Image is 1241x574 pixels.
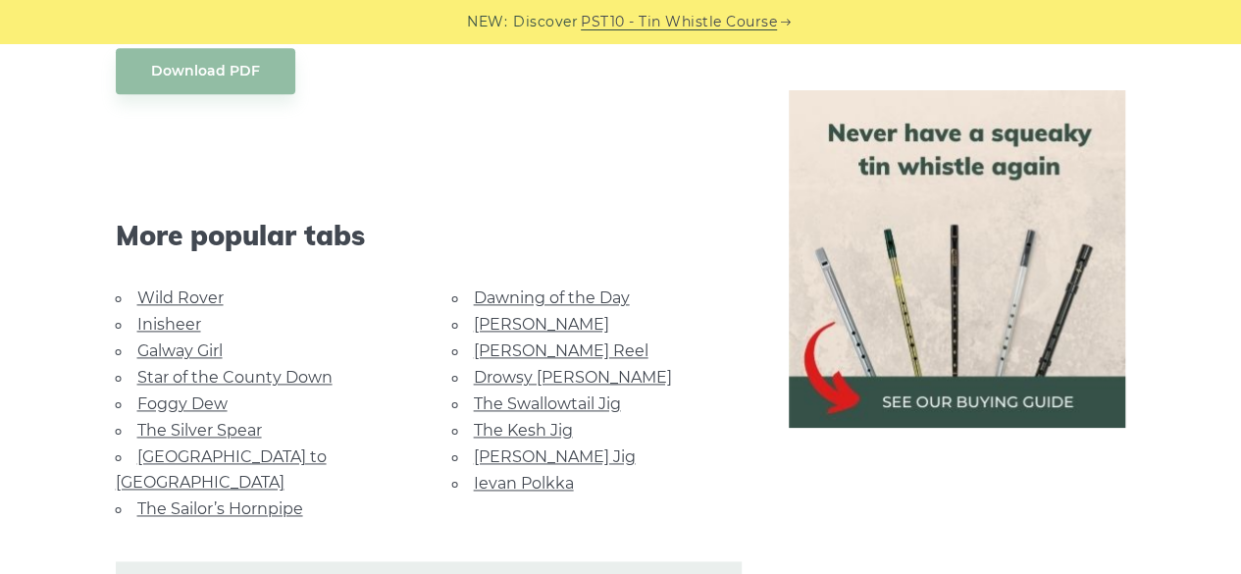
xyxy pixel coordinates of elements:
[474,315,609,334] a: [PERSON_NAME]
[137,315,201,334] a: Inisheer
[474,421,573,440] a: The Kesh Jig
[137,499,303,518] a: The Sailor’s Hornpipe
[474,288,630,307] a: Dawning of the Day
[474,447,636,466] a: [PERSON_NAME] Jig
[137,394,228,413] a: Foggy Dew
[116,48,295,94] a: Download PDF
[137,341,223,360] a: Galway Girl
[789,90,1126,428] img: tin whistle buying guide
[581,11,777,33] a: PST10 - Tin Whistle Course
[474,474,574,493] a: Ievan Polkka
[467,11,507,33] span: NEW:
[116,447,327,492] a: [GEOGRAPHIC_DATA] to [GEOGRAPHIC_DATA]
[137,421,262,440] a: The Silver Spear
[474,368,672,387] a: Drowsy [PERSON_NAME]
[474,394,621,413] a: The Swallowtail Jig
[137,368,333,387] a: Star of the County Down
[513,11,578,33] span: Discover
[116,219,742,252] span: More popular tabs
[137,288,224,307] a: Wild Rover
[474,341,648,360] a: [PERSON_NAME] Reel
